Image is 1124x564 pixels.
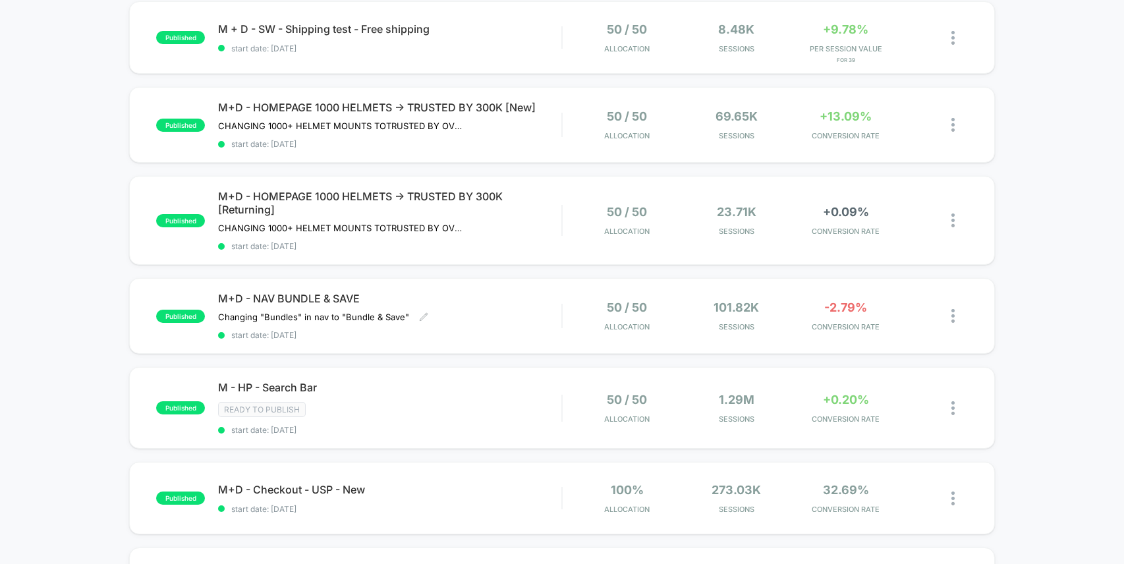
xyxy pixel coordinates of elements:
span: 32.69% [823,483,869,497]
span: published [156,31,205,44]
span: start date: [DATE] [218,139,561,149]
img: close [951,492,955,505]
span: 101.82k [714,300,759,314]
span: 50 / 50 [607,300,647,314]
span: Sessions [685,131,788,140]
span: Sessions [685,322,788,331]
span: published [156,214,205,227]
span: M+D - HOMEPAGE 1000 HELMETS -> TRUSTED BY 300K [New] [218,101,561,114]
span: M+D - Checkout - USP - New [218,483,561,496]
span: start date: [DATE] [218,504,561,514]
span: Sessions [685,414,788,424]
span: Ready to publish [218,402,306,417]
span: published [156,119,205,132]
img: close [951,118,955,132]
span: -2.79% [824,300,867,314]
span: Allocation [604,414,650,424]
span: +13.09% [820,109,872,123]
span: +0.20% [823,393,869,407]
span: published [156,492,205,505]
span: for 39 [795,57,897,63]
span: M+D - HOMEPAGE 1000 HELMETS -> TRUSTED BY 300K [Returning] [218,190,561,216]
span: 23.71k [717,205,756,219]
span: Sessions [685,505,788,514]
span: Sessions [685,44,788,53]
img: close [951,31,955,45]
span: CONVERSION RATE [795,131,897,140]
span: Sessions [685,227,788,236]
span: CONVERSION RATE [795,414,897,424]
span: published [156,310,205,323]
span: M+D - NAV BUNDLE & SAVE [218,292,561,305]
span: published [156,401,205,414]
span: 1.29M [719,393,754,407]
img: close [951,401,955,415]
span: Allocation [604,505,650,514]
span: M + D - SW - Shipping test - Free shipping [218,22,561,36]
span: start date: [DATE] [218,241,561,251]
span: +9.78% [823,22,868,36]
span: start date: [DATE] [218,43,561,53]
span: 100% [611,483,644,497]
span: CHANGING 1000+ HELMET MOUNTS TOTRUSTED BY OVER 300,000 RIDERS ON HOMEPAGE DESKTOP AND MOBILERETUR... [218,223,463,233]
span: M - HP - Search Bar [218,381,561,394]
span: start date: [DATE] [218,425,561,435]
img: close [951,213,955,227]
img: close [951,309,955,323]
span: CHANGING 1000+ HELMET MOUNTS TOTRUSTED BY OVER 300,000 RIDERS ON HOMEPAGE DESKTOP AND MOBILE [218,121,463,131]
span: +0.09% [823,205,869,219]
span: 8.48k [718,22,754,36]
span: Allocation [604,44,650,53]
span: 50 / 50 [607,205,647,219]
span: CONVERSION RATE [795,505,897,514]
span: 50 / 50 [607,109,647,123]
span: CONVERSION RATE [795,322,897,331]
span: 50 / 50 [607,393,647,407]
span: 273.03k [712,483,761,497]
span: CONVERSION RATE [795,227,897,236]
span: Allocation [604,131,650,140]
span: 50 / 50 [607,22,647,36]
span: Allocation [604,227,650,236]
span: start date: [DATE] [218,330,561,340]
span: Allocation [604,322,650,331]
span: PER SESSION VALUE [795,44,897,53]
span: Changing "Bundles" in nav to "Bundle & Save" [218,312,409,322]
span: 69.65k [716,109,758,123]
